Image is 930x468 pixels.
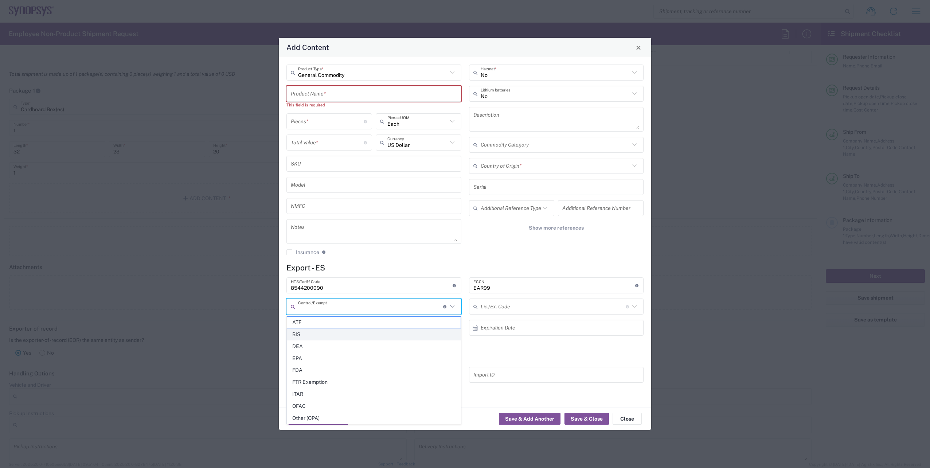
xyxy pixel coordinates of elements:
span: OFAC [287,401,461,412]
button: Save & Close [564,413,609,425]
span: FDA [287,364,461,376]
span: Other (OPA) [287,413,461,424]
h4: Add Content [286,42,329,52]
h4: Import - PT [286,352,644,362]
button: Close [633,42,644,52]
span: ITAR [287,389,461,400]
label: Insurance [286,249,319,255]
span: BIS [287,329,461,340]
span: Show more references [529,225,584,231]
div: This field is required [286,102,461,108]
button: Save & Add Another [499,413,560,425]
h4: Export - ES [286,263,644,272]
span: EPA [287,353,461,364]
button: Close [613,413,642,425]
span: FTR Exemption [287,377,461,388]
span: ATF [287,317,461,328]
span: DEA [287,341,461,352]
